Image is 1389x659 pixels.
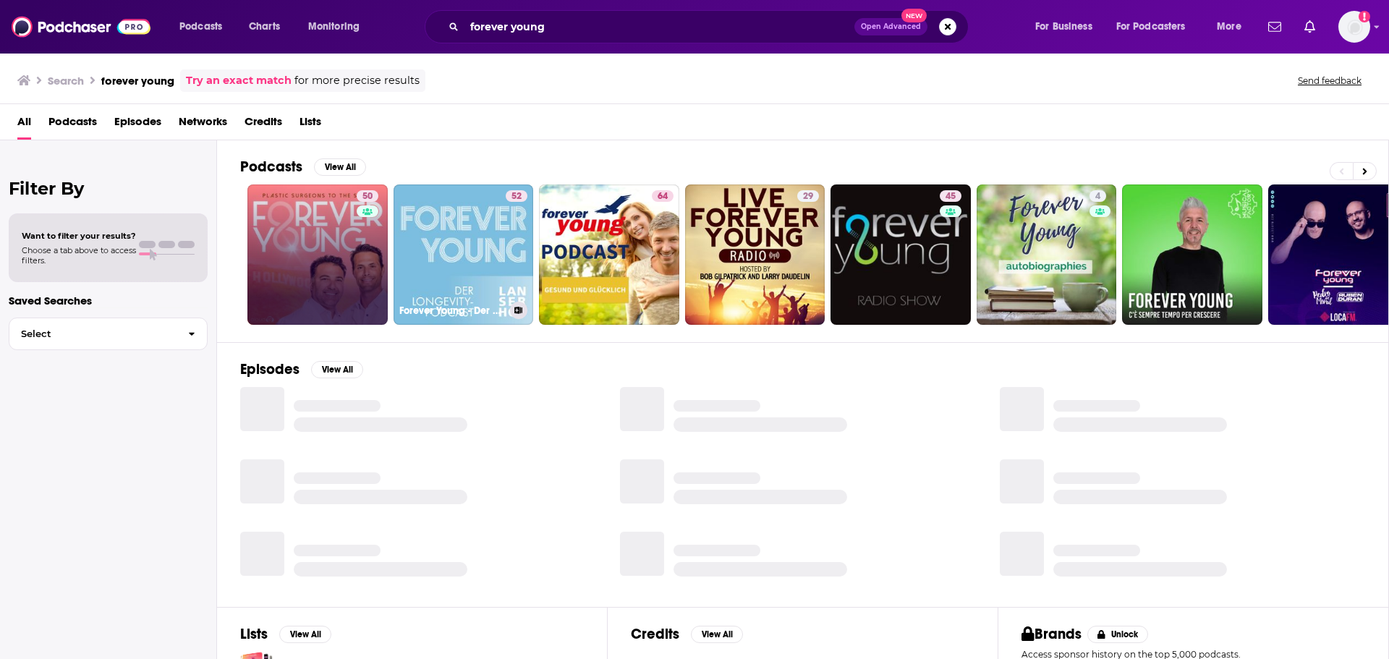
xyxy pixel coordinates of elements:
[631,625,743,643] a: CreditsView All
[362,190,373,204] span: 50
[1116,17,1186,37] span: For Podcasters
[240,625,331,643] a: ListsView All
[539,184,679,325] a: 64
[298,15,378,38] button: open menu
[279,626,331,643] button: View All
[240,158,302,176] h2: Podcasts
[179,17,222,37] span: Podcasts
[101,74,174,88] h3: forever young
[9,318,208,350] button: Select
[247,184,388,325] a: 50
[240,360,300,378] h2: Episodes
[314,158,366,176] button: View All
[1035,17,1092,37] span: For Business
[300,110,321,140] a: Lists
[249,17,280,37] span: Charts
[179,110,227,140] a: Networks
[22,231,136,241] span: Want to filter your results?
[685,184,825,325] a: 29
[245,110,282,140] a: Credits
[48,74,84,88] h3: Search
[631,625,679,643] h2: Credits
[1359,11,1370,22] svg: Add a profile image
[1089,190,1106,202] a: 4
[940,190,961,202] a: 45
[901,9,927,22] span: New
[464,15,854,38] input: Search podcasts, credits, & more...
[9,294,208,307] p: Saved Searches
[1217,17,1241,37] span: More
[294,72,420,89] span: for more precise results
[1021,625,1082,643] h2: Brands
[9,178,208,199] h2: Filter By
[240,625,268,643] h2: Lists
[12,13,150,41] img: Podchaser - Follow, Share and Rate Podcasts
[311,361,363,378] button: View All
[169,15,241,38] button: open menu
[1207,15,1260,38] button: open menu
[803,190,813,204] span: 29
[357,190,378,202] a: 50
[977,184,1117,325] a: 4
[854,18,927,35] button: Open AdvancedNew
[240,360,363,378] a: EpisodesView All
[831,184,971,325] a: 45
[797,190,819,202] a: 29
[658,190,668,204] span: 64
[1299,14,1321,39] a: Show notifications dropdown
[1338,11,1370,43] img: User Profile
[1294,75,1366,87] button: Send feedback
[22,245,136,265] span: Choose a tab above to access filters.
[1107,15,1207,38] button: open menu
[17,110,31,140] a: All
[691,626,743,643] button: View All
[652,190,674,202] a: 64
[506,190,527,202] a: 52
[1262,14,1287,39] a: Show notifications dropdown
[1338,11,1370,43] span: Logged in as Ashley_Beenen
[1087,626,1149,643] button: Unlock
[1025,15,1110,38] button: open menu
[9,329,177,339] span: Select
[438,10,982,43] div: Search podcasts, credits, & more...
[114,110,161,140] a: Episodes
[186,72,292,89] a: Try an exact match
[48,110,97,140] a: Podcasts
[946,190,956,204] span: 45
[511,190,522,204] span: 52
[394,184,534,325] a: 52Forever Young - Der Longevity-Podcast
[239,15,289,38] a: Charts
[240,158,366,176] a: PodcastsView All
[1338,11,1370,43] button: Show profile menu
[308,17,360,37] span: Monitoring
[1095,190,1100,204] span: 4
[399,305,504,317] h3: Forever Young - Der Longevity-Podcast
[861,23,921,30] span: Open Advanced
